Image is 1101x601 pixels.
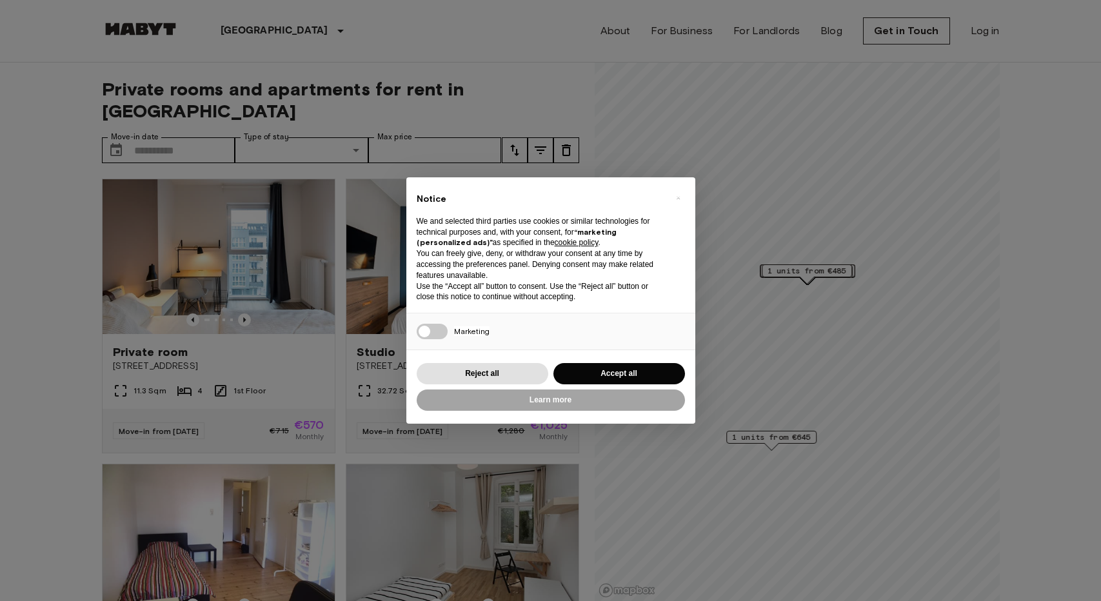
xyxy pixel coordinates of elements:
[676,190,680,206] span: ×
[417,389,685,411] button: Learn more
[417,363,548,384] button: Reject all
[417,216,664,248] p: We and selected third parties use cookies or similar technologies for technical purposes and, wit...
[454,326,490,336] span: Marketing
[553,363,685,384] button: Accept all
[417,227,617,248] strong: “marketing (personalized ads)”
[417,193,664,206] h2: Notice
[668,188,689,208] button: Close this notice
[417,248,664,281] p: You can freely give, deny, or withdraw your consent at any time by accessing the preferences pane...
[555,238,599,247] a: cookie policy
[417,281,664,303] p: Use the “Accept all” button to consent. Use the “Reject all” button or close this notice to conti...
